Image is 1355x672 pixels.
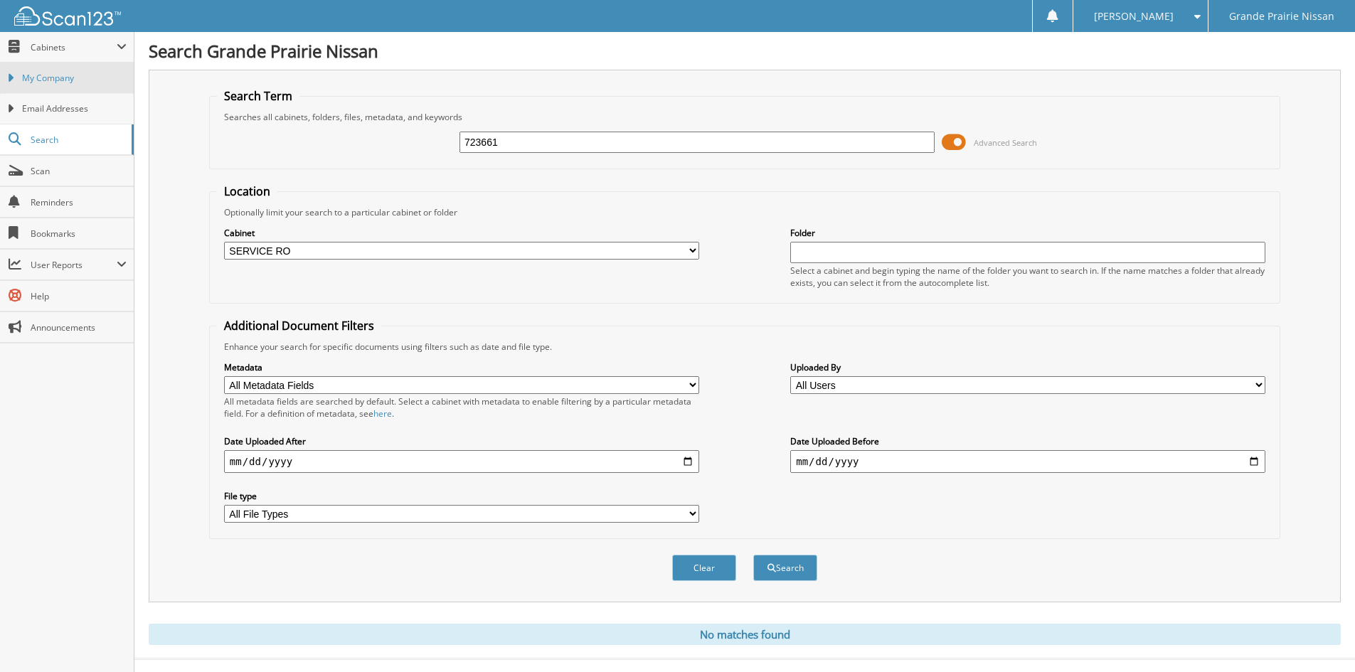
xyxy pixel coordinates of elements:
span: Announcements [31,321,127,334]
img: scan123-logo-white.svg [14,6,121,26]
label: Folder [790,227,1265,239]
span: Help [31,290,127,302]
input: start [224,450,699,473]
legend: Search Term [217,88,299,104]
a: here [373,407,392,420]
input: end [790,450,1265,473]
button: Clear [672,555,736,581]
span: [PERSON_NAME] [1094,12,1174,21]
span: Cabinets [31,41,117,53]
h1: Search Grande Prairie Nissan [149,39,1341,63]
span: My Company [22,72,127,85]
span: Grande Prairie Nissan [1229,12,1334,21]
div: All metadata fields are searched by default. Select a cabinet with metadata to enable filtering b... [224,395,699,420]
legend: Additional Document Filters [217,318,381,334]
label: File type [224,490,699,502]
span: User Reports [31,259,117,271]
div: No matches found [149,624,1341,645]
div: Select a cabinet and begin typing the name of the folder you want to search in. If the name match... [790,265,1265,289]
span: Reminders [31,196,127,208]
iframe: Chat Widget [1284,604,1355,672]
label: Metadata [224,361,699,373]
span: Email Addresses [22,102,127,115]
button: Search [753,555,817,581]
div: Optionally limit your search to a particular cabinet or folder [217,206,1272,218]
div: Searches all cabinets, folders, files, metadata, and keywords [217,111,1272,123]
label: Date Uploaded After [224,435,699,447]
legend: Location [217,183,277,199]
label: Date Uploaded Before [790,435,1265,447]
span: Advanced Search [974,137,1037,148]
span: Search [31,134,124,146]
span: Scan [31,165,127,177]
div: Enhance your search for specific documents using filters such as date and file type. [217,341,1272,353]
label: Cabinet [224,227,699,239]
span: Bookmarks [31,228,127,240]
label: Uploaded By [790,361,1265,373]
